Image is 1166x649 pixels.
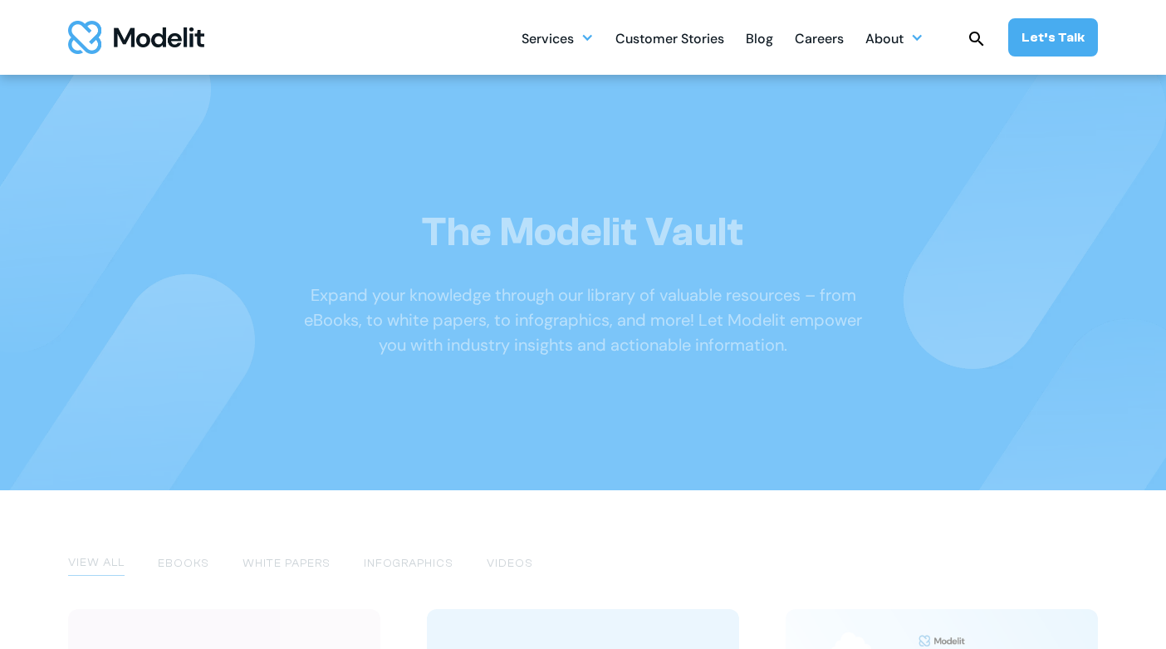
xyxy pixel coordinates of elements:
a: Careers [795,22,844,54]
div: infographics [364,551,453,576]
div: Services [522,22,594,54]
div: videos [487,551,533,576]
a: Let’s Talk [1008,18,1098,57]
h1: The Modelit Vault [422,209,743,256]
div: Let’s Talk [1021,28,1085,47]
a: Blog [746,22,773,54]
div: Careers [795,24,844,57]
a: Customer Stories [615,22,724,54]
div: About [865,24,904,57]
div: white papers [243,551,331,576]
div: Ebooks [158,551,209,576]
div: view all [68,550,125,575]
a: home [68,21,204,54]
div: Customer Stories [615,24,724,57]
p: Expand your knowledge through our library of valuable resources – from eBooks, to white papers, t... [301,283,865,357]
div: Services [522,24,574,57]
div: Blog [746,24,773,57]
div: About [865,22,923,54]
img: modelit logo [68,21,204,54]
